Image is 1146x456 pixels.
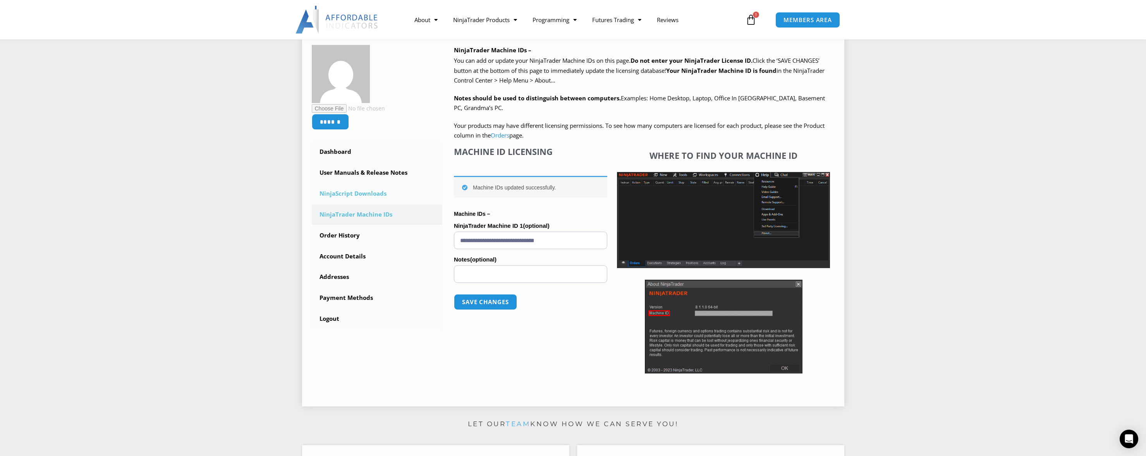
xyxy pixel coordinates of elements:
strong: Your NinjaTrader Machine ID is found [666,67,777,74]
strong: Machine IDs – [454,211,490,217]
img: cc5267e039653d1fdb73594f4b88b5d3167600ff2f4416dbee43754a92c7103d [312,45,370,103]
a: Account Details [312,246,443,267]
b: Do not enter your NinjaTrader License ID. [631,57,753,64]
a: Addresses [312,267,443,287]
nav: Account pages [312,142,443,329]
span: Your products may have different licensing permissions. To see how many computers are licensed fo... [454,122,825,139]
span: Click the ‘SAVE CHANGES’ button at the bottom of this page to immediately update the licensing da... [454,57,825,84]
nav: Menu [407,11,744,29]
a: team [506,420,530,428]
a: MEMBERS AREA [775,12,840,28]
a: 1 [734,9,768,31]
button: Save changes [454,294,517,310]
a: Dashboard [312,142,443,162]
span: You can add or update your NinjaTrader Machine IDs on this page. [454,57,631,64]
h4: Where to find your Machine ID [617,150,830,160]
img: Screenshot 2025-01-17 114931 | Affordable Indicators – NinjaTrader [645,280,802,373]
a: NinjaTrader Products [445,11,525,29]
label: Notes [454,254,607,265]
span: (optional) [523,222,549,229]
a: Payment Methods [312,288,443,308]
strong: Notes should be used to distinguish between computers. [454,94,621,102]
a: Logout [312,309,443,329]
img: Screenshot 2025-01-17 1155544 | Affordable Indicators – NinjaTrader [617,172,830,268]
span: Examples: Home Desktop, Laptop, Office In [GEOGRAPHIC_DATA], Basement PC, Grandma’s PC. [454,94,825,112]
a: Futures Trading [584,11,649,29]
h4: Machine ID Licensing [454,146,607,157]
b: NinjaTrader Machine IDs – [454,46,531,54]
a: NinjaScript Downloads [312,184,443,204]
a: About [407,11,445,29]
span: MEMBERS AREA [783,17,832,23]
a: Order History [312,225,443,246]
label: NinjaTrader Machine ID 1 [454,220,607,232]
a: Reviews [649,11,686,29]
div: Open Intercom Messenger [1120,430,1138,448]
div: Machine IDs updated successfully. [454,176,607,198]
a: Orders [491,131,509,139]
span: (optional) [470,256,497,263]
a: Programming [525,11,584,29]
span: 1 [753,12,759,18]
p: Let our know how we can serve you! [302,418,844,430]
img: LogoAI | Affordable Indicators – NinjaTrader [296,6,379,34]
a: User Manuals & Release Notes [312,163,443,183]
a: NinjaTrader Machine IDs [312,205,443,225]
